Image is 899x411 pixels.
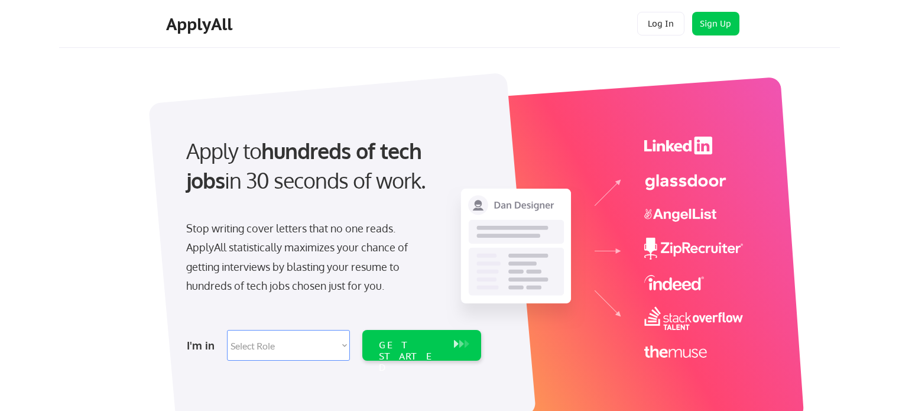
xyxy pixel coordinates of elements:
[379,339,442,374] div: GET STARTED
[692,12,739,35] button: Sign Up
[166,14,236,34] div: ApplyAll
[186,137,427,193] strong: hundreds of tech jobs
[637,12,684,35] button: Log In
[186,219,429,296] div: Stop writing cover letters that no one reads. ApplyAll statistically maximizes your chance of get...
[187,336,220,355] div: I'm in
[186,136,476,196] div: Apply to in 30 seconds of work.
